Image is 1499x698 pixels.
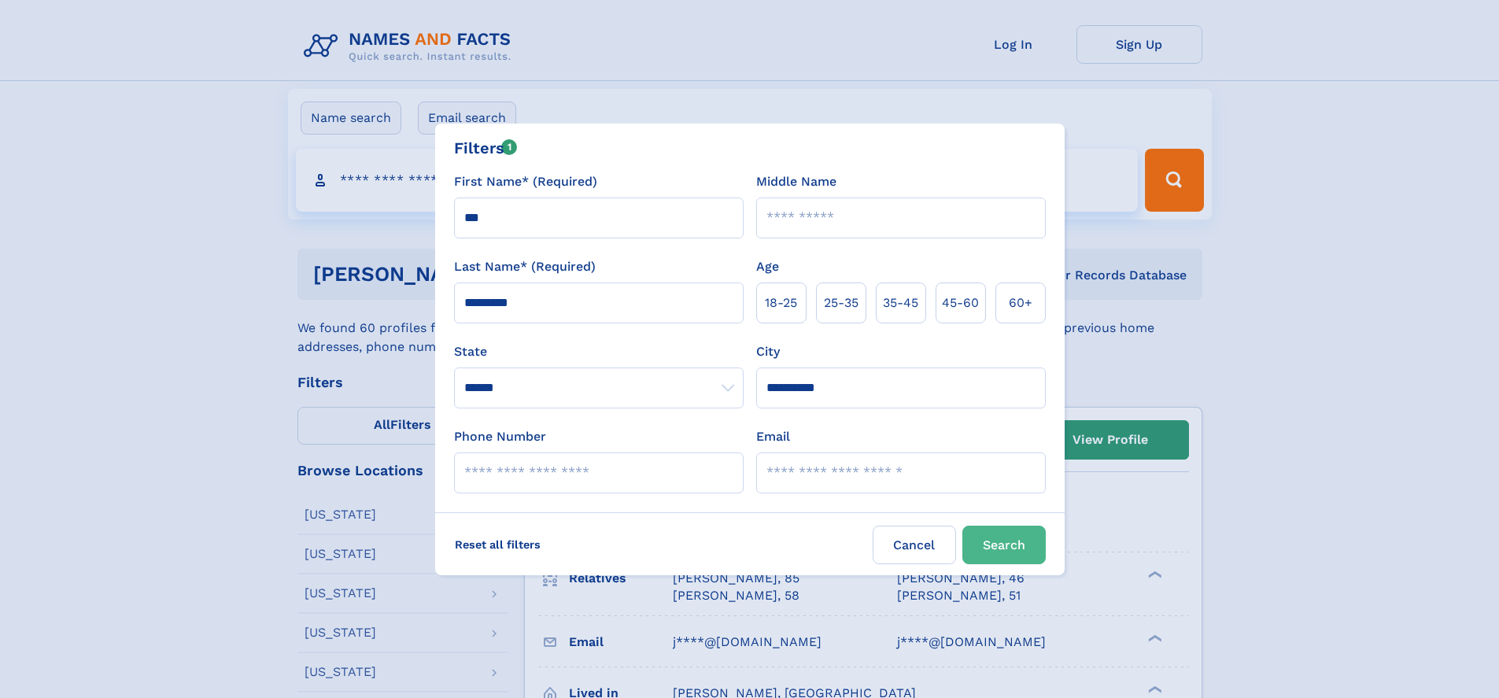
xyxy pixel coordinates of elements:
label: Reset all filters [445,526,551,563]
label: City [756,342,780,361]
span: 45‑60 [942,294,979,312]
div: Filters [454,136,518,160]
label: Email [756,427,790,446]
span: 60+ [1009,294,1032,312]
button: Search [962,526,1046,564]
label: Phone Number [454,427,546,446]
label: Cancel [873,526,956,564]
label: State [454,342,744,361]
label: Last Name* (Required) [454,257,596,276]
label: Age [756,257,779,276]
span: 18‑25 [765,294,797,312]
span: 35‑45 [883,294,918,312]
label: Middle Name [756,172,836,191]
span: 25‑35 [824,294,858,312]
label: First Name* (Required) [454,172,597,191]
